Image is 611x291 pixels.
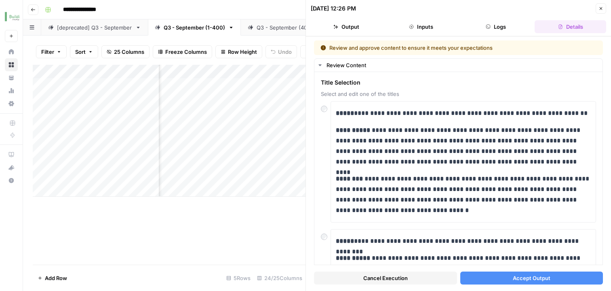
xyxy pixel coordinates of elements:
button: Workspace: Buildium [5,6,18,27]
span: Filter [41,48,54,56]
div: Q3 - September (1-400) [164,23,225,32]
span: Sort [75,48,86,56]
span: Select and edit one of the titles [321,90,596,98]
button: Output [311,20,382,33]
button: Sort [70,45,98,58]
span: Accept Output [513,274,550,282]
span: 25 Columns [114,48,144,56]
a: Usage [5,84,18,97]
span: Cancel Execution [363,274,408,282]
button: Help + Support [5,174,18,187]
button: Accept Output [460,272,603,285]
a: Q3 - September (400+) [241,19,333,36]
button: Row Height [215,45,262,58]
a: AirOps Academy [5,148,18,161]
button: Freeze Columns [153,45,212,58]
button: Review Content [314,59,603,72]
button: Add Row [33,272,72,285]
button: Undo [265,45,297,58]
button: Details [535,20,606,33]
span: Freeze Columns [165,48,207,56]
div: 5 Rows [223,272,254,285]
span: Title Selection [321,79,596,87]
a: Browse [5,58,18,71]
button: What's new? [5,161,18,174]
a: Q3 - September (1-400) [148,19,241,36]
div: Review Content [327,61,598,69]
div: [deprecated] Q3 - September [57,23,132,32]
a: [deprecated] Q3 - September [41,19,148,36]
span: Row Height [228,48,257,56]
button: Cancel Execution [314,272,457,285]
img: Buildium Logo [5,9,19,24]
button: Inputs [386,20,457,33]
a: Settings [5,97,18,110]
div: [DATE] 12:26 PM [311,4,356,13]
button: Logs [460,20,532,33]
div: What's new? [5,161,17,174]
a: Your Data [5,71,18,84]
button: Filter [36,45,67,58]
a: Home [5,45,18,58]
span: Undo [278,48,292,56]
div: 24/25 Columns [254,272,305,285]
div: Review and approve content to ensure it meets your expectations [320,44,545,52]
span: Add Row [45,274,67,282]
div: Q3 - September (400+) [257,23,317,32]
button: 25 Columns [101,45,150,58]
